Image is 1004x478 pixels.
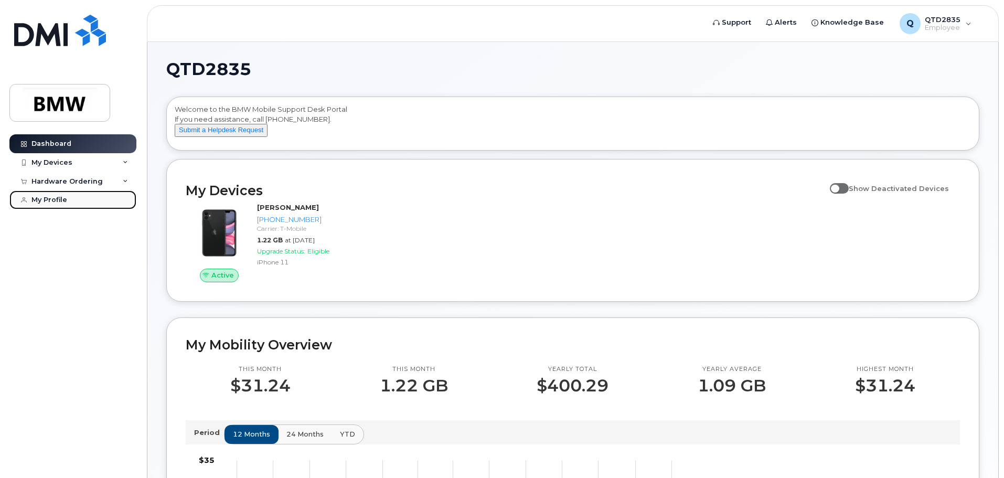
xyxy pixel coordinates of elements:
[830,178,838,187] input: Show Deactivated Devices
[211,270,234,280] span: Active
[380,376,448,395] p: 1.22 GB
[186,337,960,353] h2: My Mobility Overview
[175,104,971,146] div: Welcome to the BMW Mobile Support Desk Portal If you need assistance, call [PHONE_NUMBER].
[175,124,268,137] button: Submit a Helpdesk Request
[257,224,366,233] div: Carrier: T-Mobile
[257,203,319,211] strong: [PERSON_NAME]
[958,432,996,470] iframe: Messenger Launcher
[698,376,766,395] p: 1.09 GB
[194,208,244,258] img: iPhone_11.jpg
[340,429,355,439] span: YTD
[849,184,949,193] span: Show Deactivated Devices
[307,247,329,255] span: Eligible
[257,258,366,267] div: iPhone 11
[537,376,608,395] p: $400.29
[194,428,224,438] p: Period
[199,455,215,465] tspan: $35
[537,365,608,374] p: Yearly total
[230,376,291,395] p: $31.24
[855,365,915,374] p: Highest month
[175,125,268,134] a: Submit a Helpdesk Request
[166,61,251,77] span: QTD2835
[257,215,366,225] div: [PHONE_NUMBER]
[186,203,370,282] a: Active[PERSON_NAME][PHONE_NUMBER]Carrier: T-Mobile1.22 GBat [DATE]Upgrade Status:EligibleiPhone 11
[285,236,315,244] span: at [DATE]
[230,365,291,374] p: This month
[186,183,825,198] h2: My Devices
[380,365,448,374] p: This month
[257,247,305,255] span: Upgrade Status:
[698,365,766,374] p: Yearly average
[257,236,283,244] span: 1.22 GB
[855,376,915,395] p: $31.24
[286,429,324,439] span: 24 months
